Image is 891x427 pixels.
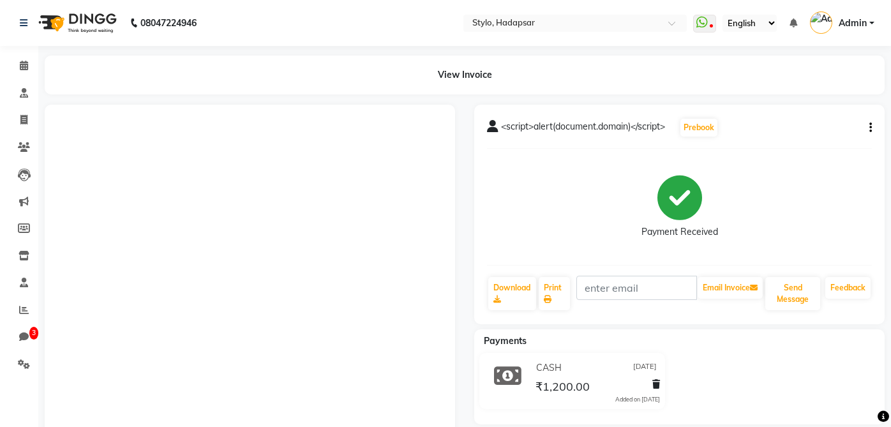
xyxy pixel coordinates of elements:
span: <script>alert(document.domain)</script> [501,120,665,138]
input: enter email [576,276,697,300]
a: Feedback [825,277,871,299]
div: Added on [DATE] [615,395,660,404]
button: Send Message [765,277,820,310]
span: CASH [536,361,562,375]
a: Print [539,277,570,310]
img: logo [33,5,120,41]
span: Payments [484,335,527,347]
span: 3 [29,327,38,340]
span: [DATE] [633,361,657,375]
img: Admin [810,11,832,34]
a: Download [488,277,536,310]
a: 3 [4,327,34,348]
div: View Invoice [45,56,885,94]
div: Payment Received [641,225,718,239]
span: Admin [839,17,867,30]
span: ₹1,200.00 [535,379,590,397]
button: Email Invoice [698,277,763,299]
button: Prebook [680,119,717,137]
b: 08047224946 [140,5,197,41]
